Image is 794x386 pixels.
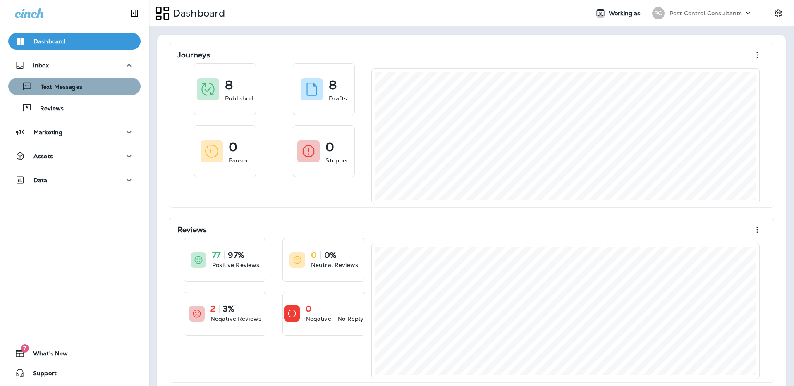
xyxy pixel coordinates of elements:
p: Paused [229,156,250,164]
p: Dashboard [170,7,225,19]
button: 7What's New [8,345,141,362]
p: Assets [33,153,53,160]
button: Text Messages [8,78,141,95]
p: 77 [212,251,220,259]
p: Data [33,177,48,183]
p: Pest Control Consultants [670,10,742,17]
p: 97% [228,251,244,259]
span: 7 [21,344,29,353]
span: What's New [25,350,68,360]
span: Support [25,370,57,380]
p: Stopped [325,156,350,164]
p: Drafts [329,94,347,102]
p: Positive Reviews [212,261,259,269]
p: Text Messages [32,83,82,91]
p: Negative - No Reply [306,315,364,323]
p: Reviews [177,226,207,234]
button: Assets [8,148,141,164]
p: 0 [306,305,311,313]
p: Journeys [177,51,210,59]
p: 3% [223,305,234,313]
p: Neutral Reviews [311,261,358,269]
span: Working as: [609,10,644,17]
p: 2 [210,305,215,313]
button: Dashboard [8,33,141,50]
button: Data [8,172,141,188]
button: Reviews [8,99,141,117]
div: PC [652,7,665,19]
p: 0 [229,143,237,151]
button: Inbox [8,57,141,74]
p: Negative Reviews [210,315,261,323]
p: 0 [311,251,317,259]
p: Marketing [33,129,62,136]
p: Dashboard [33,38,65,45]
p: Inbox [33,62,49,69]
p: 0 [325,143,334,151]
button: Support [8,365,141,381]
button: Marketing [8,124,141,141]
p: Published [225,94,253,102]
button: Settings [771,6,786,21]
p: 8 [225,81,233,89]
button: Collapse Sidebar [123,5,146,21]
p: 0% [324,251,336,259]
p: Reviews [32,105,64,113]
p: 8 [329,81,337,89]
